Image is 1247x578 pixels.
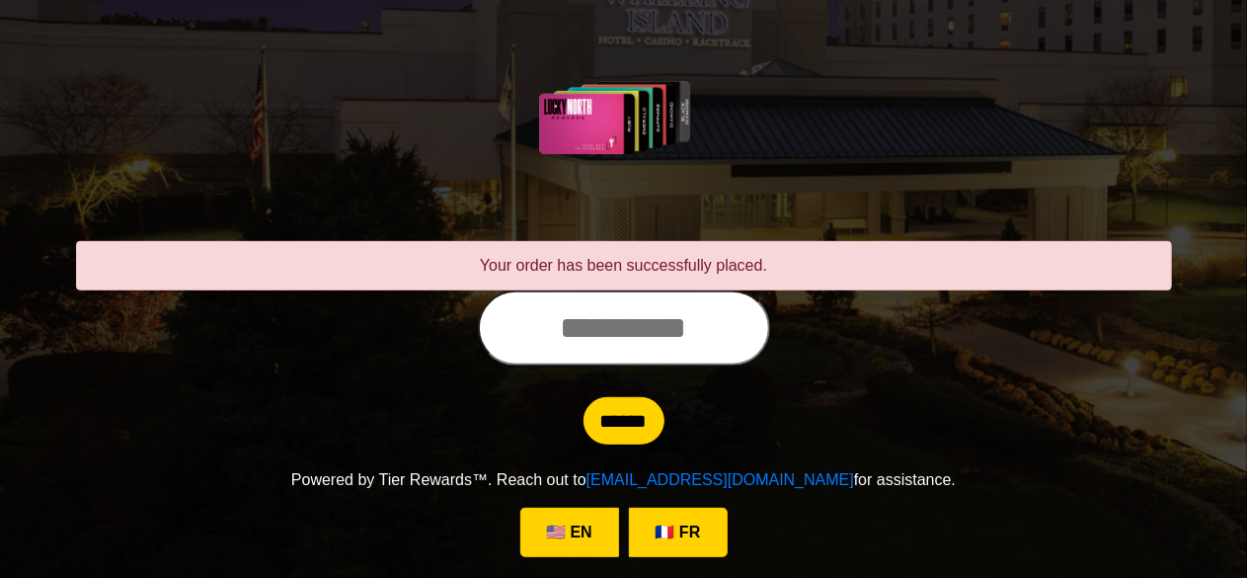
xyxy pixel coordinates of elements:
a: 🇫🇷 FR [629,508,728,557]
div: Language Selection [515,508,733,557]
a: [EMAIL_ADDRESS][DOMAIN_NAME] [586,471,854,488]
span: Powered by Tier Rewards™. Reach out to for assistance. [291,471,956,488]
div: Your order has been successfully placed. [76,241,1172,290]
img: Center Image [492,20,755,217]
a: 🇺🇸 EN [520,508,619,557]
